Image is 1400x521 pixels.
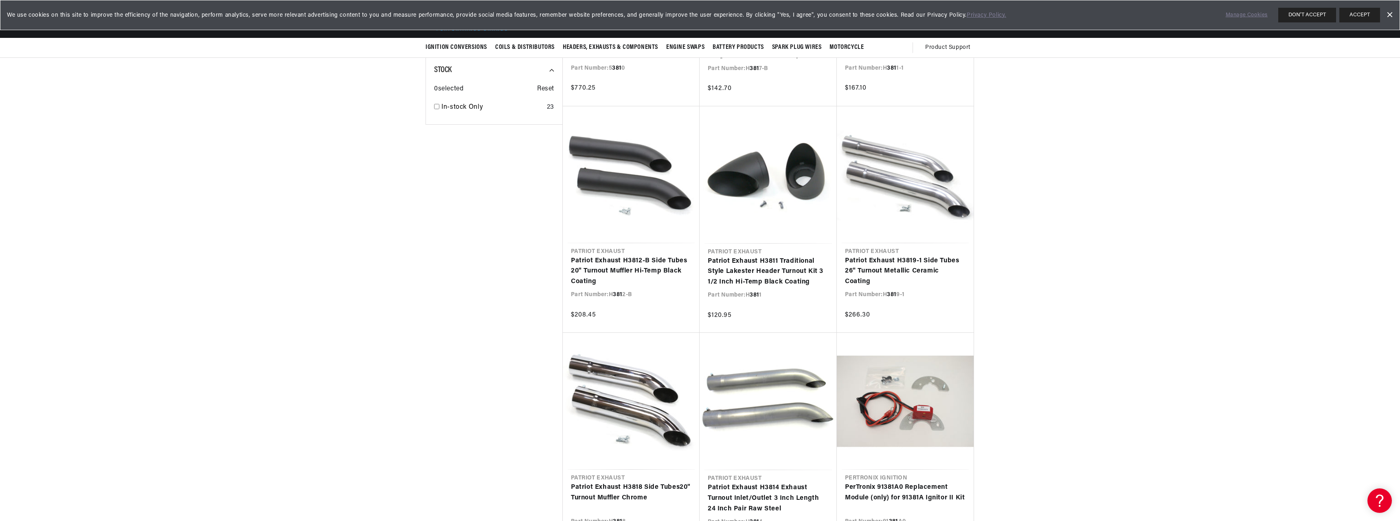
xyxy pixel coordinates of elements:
summary: Battery Products [709,38,768,57]
a: Dismiss Banner [1383,9,1396,21]
summary: Coils & Distributors [491,38,559,57]
div: 23 [547,102,554,113]
summary: Ignition Conversions [426,38,491,57]
a: Patriot Exhaust H3811 Traditional Style Lakester Header Turnout Kit 3 1/2 Inch Hi-Temp Black Coating [708,256,829,288]
a: Patriot Exhaust H3814 Exhaust Turnout Inlet/Outlet 3 Inch Length 24 Inch Pair Raw Steel [708,483,829,514]
span: We use cookies on this site to improve the efficiency of the navigation, perform analytics, serve... [7,11,1214,20]
span: Headers, Exhausts & Components [563,43,658,52]
span: Coils & Distributors [495,43,555,52]
span: Engine Swaps [666,43,704,52]
span: Spark Plug Wires [772,43,822,52]
span: Battery Products [713,43,764,52]
span: Stock [434,66,452,74]
a: Patriot Exhaust H3811-1 Traditional Style Lakester Header Turnout Kit 3 1/2 Inch Metallic Ceramic... [845,29,966,60]
span: Reset [537,84,554,95]
a: Compu-Fire 53810 - Black 1.6 kW Starter for 2006-17 Dynas and All 2007-17 Twin Cam Big Twin Harle... [571,29,691,60]
summary: Engine Swaps [662,38,709,57]
a: PerTronix 91381A0 Replacement Module (only) for 91381A Ignitor II Kit [845,482,966,503]
a: Patriot Exhaust H3812-B Side Tubes 20" Turnout Muffler Hi-Temp Black Coating [571,256,691,287]
a: Patriot Exhaust H3819-1 Side Tubes 26" Turnout Metallic Ceramic Coating [845,256,966,287]
a: In-stock Only [441,102,544,113]
span: 0 selected [434,84,463,95]
a: Privacy Policy. [967,12,1006,18]
button: DON'T ACCEPT [1278,8,1336,22]
button: ACCEPT [1339,8,1380,22]
a: Patriot Exhaust H3818 Side Tubes20" Turnout Muffler Chrome [571,482,691,503]
span: Product Support [925,43,970,52]
summary: Headers, Exhausts & Components [559,38,662,57]
span: Motorcycle [829,43,864,52]
a: Manage Cookies [1226,11,1268,20]
summary: Product Support [925,38,974,57]
a: Patriot Exhaust H3817-B Exhaust Turnout Inlet/Outlet 3 1/2 Inch Length 20 Inch Pair Hi-Temp Black... [708,29,829,61]
summary: Spark Plug Wires [768,38,826,57]
summary: Motorcycle [825,38,868,57]
span: Ignition Conversions [426,43,487,52]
